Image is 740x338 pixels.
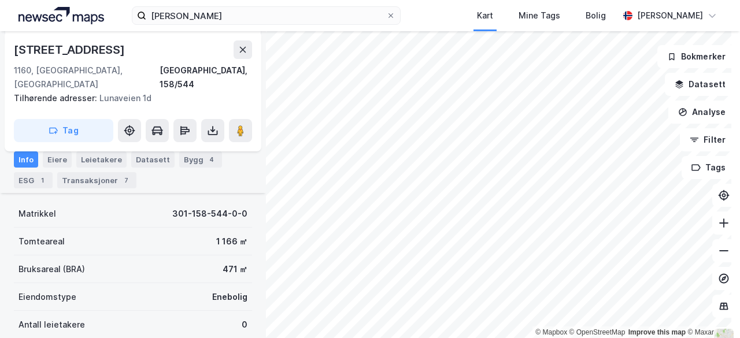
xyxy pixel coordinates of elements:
[18,235,65,248] div: Tomteareal
[668,101,735,124] button: Analyse
[216,235,247,248] div: 1 166 ㎡
[682,283,740,338] iframe: Chat Widget
[535,328,567,336] a: Mapbox
[14,40,127,59] div: [STREET_ADDRESS]
[131,151,175,168] div: Datasett
[680,128,735,151] button: Filter
[179,151,222,168] div: Bygg
[519,9,560,23] div: Mine Tags
[665,73,735,96] button: Datasett
[569,328,626,336] a: OpenStreetMap
[657,45,735,68] button: Bokmerker
[628,328,686,336] a: Improve this map
[57,172,136,188] div: Transaksjoner
[682,156,735,179] button: Tags
[637,9,703,23] div: [PERSON_NAME]
[14,64,160,91] div: 1160, [GEOGRAPHIC_DATA], [GEOGRAPHIC_DATA]
[212,290,247,304] div: Enebolig
[14,172,53,188] div: ESG
[682,283,740,338] div: Kontrollprogram for chat
[160,64,252,91] div: [GEOGRAPHIC_DATA], 158/544
[14,151,38,168] div: Info
[14,93,99,103] span: Tilhørende adresser:
[18,7,104,24] img: logo.a4113a55bc3d86da70a041830d287a7e.svg
[477,9,493,23] div: Kart
[223,262,247,276] div: 471 ㎡
[206,154,217,165] div: 4
[43,151,72,168] div: Eiere
[14,119,113,142] button: Tag
[146,7,386,24] input: Søk på adresse, matrikkel, gårdeiere, leietakere eller personer
[18,318,85,332] div: Antall leietakere
[586,9,606,23] div: Bolig
[18,290,76,304] div: Eiendomstype
[76,151,127,168] div: Leietakere
[36,174,48,186] div: 1
[18,207,56,221] div: Matrikkel
[172,207,247,221] div: 301-158-544-0-0
[14,91,243,105] div: Lunaveien 1d
[18,262,85,276] div: Bruksareal (BRA)
[120,174,132,186] div: 7
[242,318,247,332] div: 0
